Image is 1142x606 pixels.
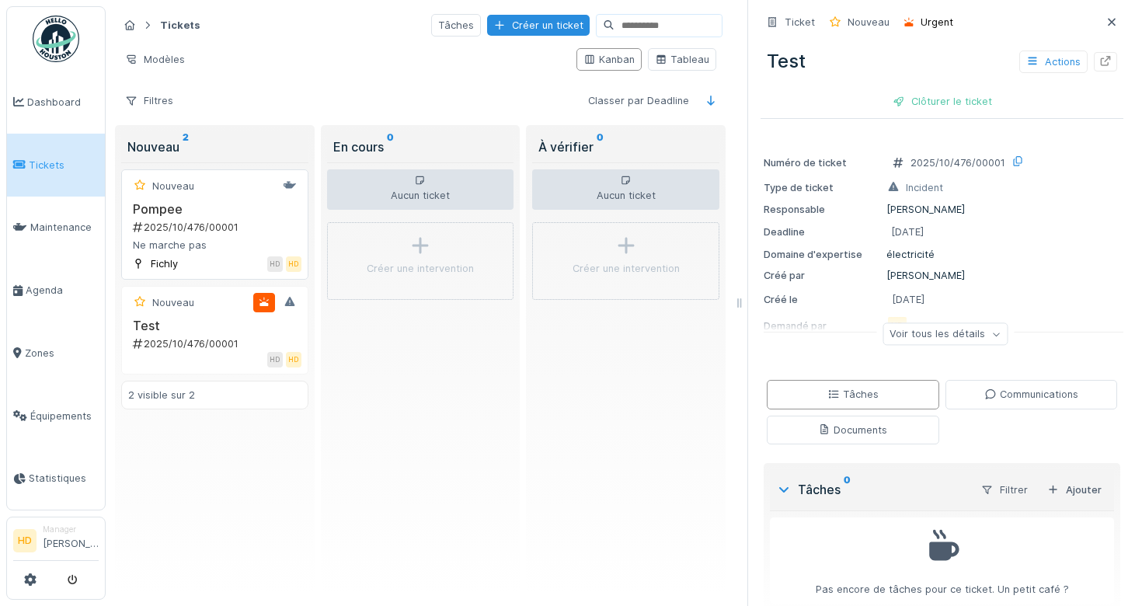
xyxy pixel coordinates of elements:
[827,387,879,402] div: Tâches
[29,158,99,172] span: Tickets
[764,268,880,283] div: Créé par
[764,247,1120,262] div: électricité
[30,409,99,423] span: Équipements
[764,202,880,217] div: Responsable
[152,179,194,193] div: Nouveau
[27,95,99,110] span: Dashboard
[984,387,1078,402] div: Communications
[764,180,880,195] div: Type de ticket
[655,52,709,67] div: Tableau
[327,169,514,210] div: Aucun ticket
[764,268,1120,283] div: [PERSON_NAME]
[154,18,206,33] strong: Tickets
[891,225,924,239] div: [DATE]
[581,89,696,112] div: Classer par Deadline
[118,89,180,112] div: Filtres
[43,524,99,557] li: [PERSON_NAME]
[183,138,189,156] sup: 2
[886,91,998,112] div: Clôturer le ticket
[910,155,1005,170] div: 2025/10/476/00001
[286,352,301,367] div: HD
[597,138,604,156] sup: 0
[1019,50,1088,73] div: Actions
[7,385,105,448] a: Équipements
[785,15,815,30] div: Ticket
[43,524,99,535] div: Manager
[431,14,481,37] div: Tâches
[7,259,105,322] a: Agenda
[764,292,880,307] div: Créé le
[7,322,105,385] a: Zones
[573,261,680,276] div: Créer une intervention
[267,352,283,367] div: HD
[152,295,194,310] div: Nouveau
[1041,479,1108,500] div: Ajouter
[892,292,924,307] div: [DATE]
[7,197,105,259] a: Maintenance
[30,220,99,235] span: Maintenance
[844,480,851,499] sup: 0
[7,448,105,510] a: Statistiques
[128,388,195,402] div: 2 visible sur 2
[333,138,508,156] div: En cours
[764,225,880,239] div: Deadline
[818,423,887,437] div: Documents
[25,346,99,360] span: Zones
[487,15,590,36] div: Créer un ticket
[151,256,178,271] div: Fichly
[764,202,1120,217] div: [PERSON_NAME]
[974,479,1035,501] div: Filtrer
[583,52,635,67] div: Kanban
[33,16,79,62] img: Badge_color-CXgf-gQk.svg
[780,524,1104,597] div: Pas encore de tâches pour ce ticket. Un petit café ?
[267,256,283,272] div: HD
[128,202,301,217] h3: Pompee
[26,283,99,298] span: Agenda
[532,169,719,210] div: Aucun ticket
[921,15,953,30] div: Urgent
[13,524,99,561] a: HD Manager[PERSON_NAME]
[118,48,192,71] div: Modèles
[764,155,880,170] div: Numéro de ticket
[883,323,1008,346] div: Voir tous les détails
[906,180,943,195] div: Incident
[367,261,474,276] div: Créer une intervention
[7,134,105,197] a: Tickets
[387,138,394,156] sup: 0
[128,238,301,252] div: Ne marche pas
[848,15,890,30] div: Nouveau
[776,480,968,499] div: Tâches
[127,138,302,156] div: Nouveau
[761,41,1123,82] div: Test
[13,529,37,552] li: HD
[131,336,301,351] div: 2025/10/476/00001
[29,471,99,486] span: Statistiques
[131,220,301,235] div: 2025/10/476/00001
[764,247,880,262] div: Domaine d'expertise
[538,138,713,156] div: À vérifier
[286,256,301,272] div: HD
[7,71,105,134] a: Dashboard
[128,319,301,333] h3: Test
